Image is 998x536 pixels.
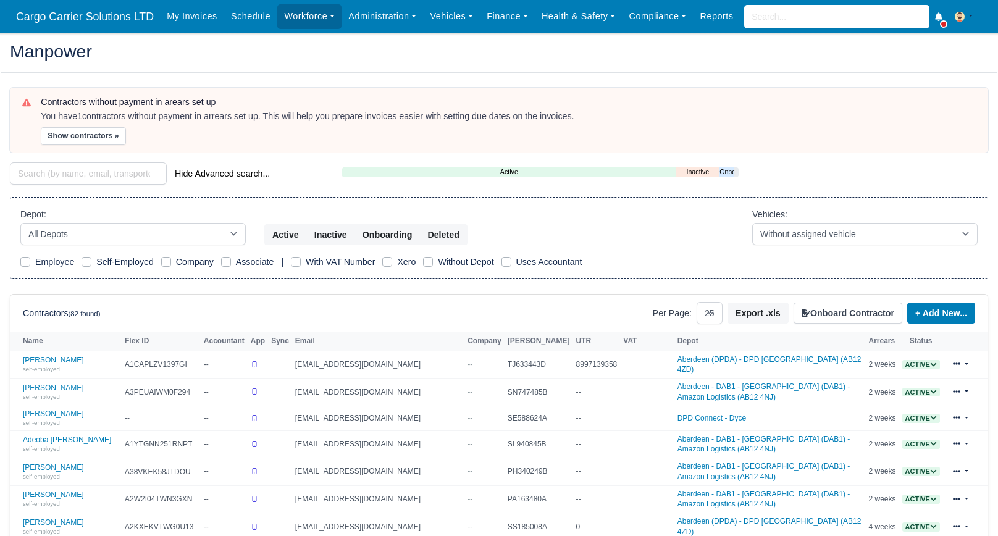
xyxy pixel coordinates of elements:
td: -- [122,406,201,430]
span: -- [468,522,472,531]
th: Company [464,332,505,351]
a: Active [902,522,940,531]
td: 2 weeks [866,485,899,513]
a: [PERSON_NAME] self-employed [23,356,119,374]
td: SE588624A [505,406,573,430]
label: Per Page: [653,306,692,320]
td: 2 weeks [866,458,899,486]
a: Aberdeen (DPDA) - DPD [GEOGRAPHIC_DATA] (AB12 4ZD) [677,517,862,536]
td: -- [201,430,248,458]
a: Adeoba [PERSON_NAME] self-employed [23,435,119,453]
label: Vehicles: [752,207,787,222]
button: Export .xls [728,303,789,324]
a: Health & Safety [535,4,623,28]
button: Onboarding [354,224,421,245]
a: [PERSON_NAME] self-employed [23,490,119,508]
td: -- [201,406,248,430]
td: -- [201,485,248,513]
a: Aberdeen - DAB1 - [GEOGRAPHIC_DATA] (DAB1) - Amazon Logistics (AB12 4NJ) [677,382,850,401]
th: Depot [674,332,866,351]
td: PH340249B [505,458,573,486]
a: [PERSON_NAME] self-employed [23,383,119,401]
a: Cargo Carrier Solutions LTD [10,5,160,29]
a: Active [902,388,940,396]
label: Xero [397,255,416,269]
a: [PERSON_NAME] self-employed [23,409,119,427]
h2: Manpower [10,43,988,60]
td: A2W2I04TWN3GXN [122,485,201,513]
td: PA163480A [505,485,573,513]
th: Accountant [201,332,248,351]
td: -- [573,485,621,513]
a: Reports [693,4,740,28]
td: -- [573,458,621,486]
a: Aberdeen - DAB1 - [GEOGRAPHIC_DATA] (DAB1) - Amazon Logistics (AB12 4NJ) [677,462,850,481]
label: Employee [35,255,74,269]
button: Inactive [306,224,355,245]
th: Status [899,332,943,351]
span: Cargo Carrier Solutions LTD [10,4,160,29]
label: With VAT Number [306,255,375,269]
td: [EMAIL_ADDRESS][DOMAIN_NAME] [292,430,464,458]
label: Uses Accountant [516,255,582,269]
a: Finance [480,4,535,28]
small: self-employed [23,393,60,400]
td: [EMAIL_ADDRESS][DOMAIN_NAME] [292,406,464,430]
a: Workforce [277,4,342,28]
span: -- [468,495,472,503]
small: self-employed [23,500,60,507]
td: 2 weeks [866,351,899,379]
td: 2 weeks [866,379,899,406]
td: -- [573,379,621,406]
th: Flex ID [122,332,201,351]
input: Search... [744,5,929,28]
label: Associate [236,255,274,269]
label: Company [176,255,214,269]
span: | [281,257,283,267]
td: -- [201,351,248,379]
a: + Add New... [907,303,975,324]
a: Aberdeen - DAB1 - [GEOGRAPHIC_DATA] (DAB1) - Amazon Logistics (AB12 4NJ) [677,490,850,509]
td: [EMAIL_ADDRESS][DOMAIN_NAME] [292,379,464,406]
th: Name [10,332,122,351]
button: Show contractors » [41,127,126,145]
span: Active [902,440,940,449]
span: Active [902,495,940,504]
td: 8997139358 [573,351,621,379]
td: -- [201,458,248,486]
div: You have contractors without payment in arrears set up. This will help you prepare invoices easie... [41,111,976,123]
th: App [248,332,268,351]
td: SN747485B [505,379,573,406]
span: Active [902,388,940,397]
a: Schedule [224,4,277,28]
th: Arrears [866,332,899,351]
td: TJ633443D [505,351,573,379]
a: DPD Connect - Dyce [677,414,746,422]
a: Active [342,167,676,177]
button: Active [264,224,307,245]
td: A1CAPLZV1397GI [122,351,201,379]
div: + Add New... [902,303,975,324]
a: Active [902,440,940,448]
a: Active [902,467,940,475]
a: Active [902,414,940,422]
h6: Contractors [23,308,100,319]
a: Compliance [622,4,693,28]
span: Active [902,360,940,369]
strong: 1 [77,111,82,121]
td: -- [201,379,248,406]
td: A38VKEK58JTDOU [122,458,201,486]
td: -- [573,430,621,458]
label: Self-Employed [96,255,154,269]
button: Hide Advanced search... [167,163,278,184]
th: Email [292,332,464,351]
td: 2 weeks [866,406,899,430]
a: Active [902,495,940,503]
h6: Contractors without payment in arears set up [41,97,976,107]
th: [PERSON_NAME] [505,332,573,351]
td: A1YTGNN251RNPT [122,430,201,458]
a: [PERSON_NAME] self-employed [23,518,119,536]
small: self-employed [23,473,60,480]
th: VAT [620,332,674,351]
td: [EMAIL_ADDRESS][DOMAIN_NAME] [292,351,464,379]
